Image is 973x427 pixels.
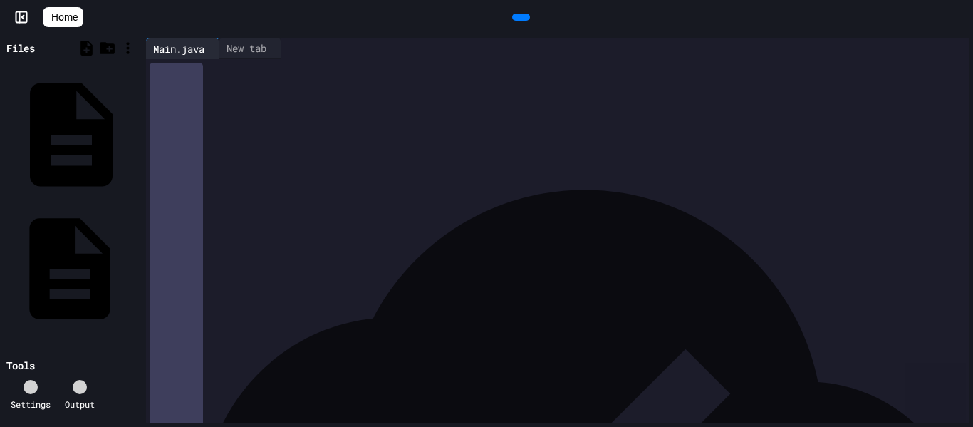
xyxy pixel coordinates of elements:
a: Home [43,7,83,27]
div: Output [65,398,95,411]
div: Main.java [146,41,212,56]
div: New tab [219,38,281,59]
span: Home [51,10,78,24]
div: New tab [219,41,274,56]
div: Main.java [146,38,219,59]
div: Settings [11,398,51,411]
div: Files [6,41,35,56]
div: Tools [6,358,35,373]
